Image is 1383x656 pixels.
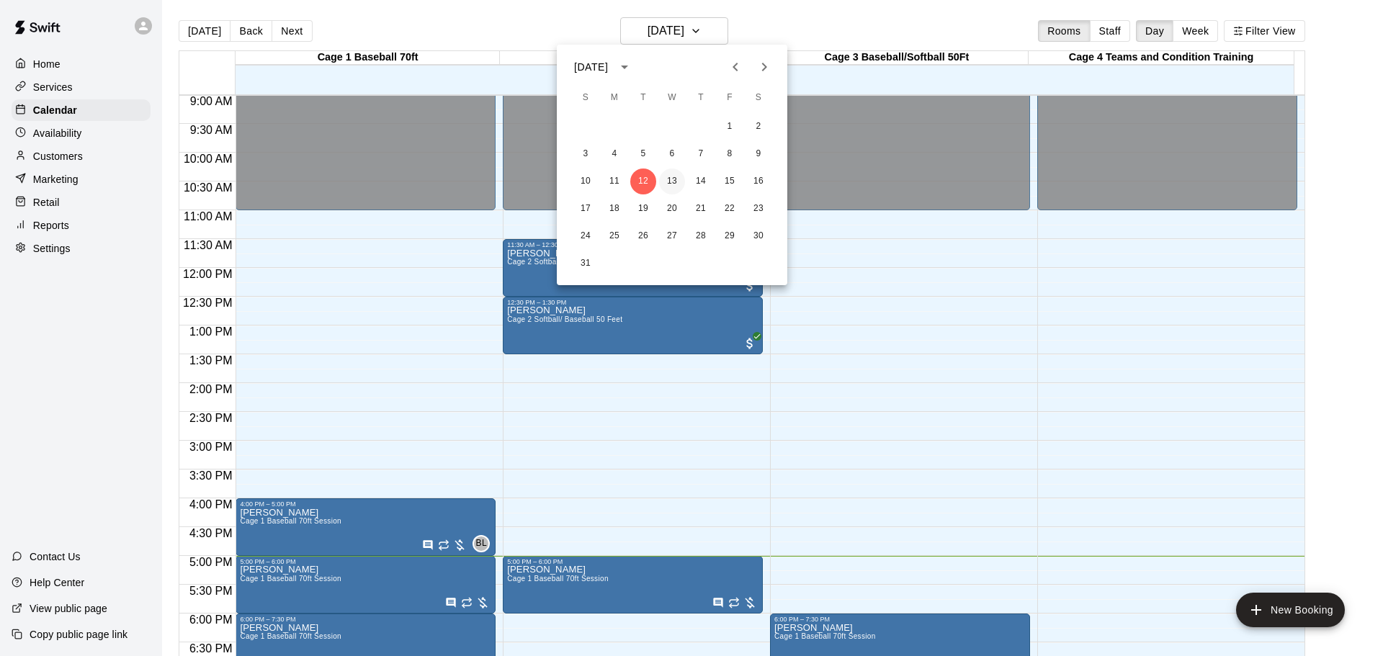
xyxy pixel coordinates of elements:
button: 14 [688,169,714,194]
button: 1 [717,114,743,140]
button: 20 [659,196,685,222]
button: 31 [573,251,599,277]
span: Sunday [573,84,599,112]
span: Saturday [746,84,771,112]
button: 21 [688,196,714,222]
button: 25 [601,223,627,249]
button: 16 [746,169,771,194]
button: Next month [750,53,779,81]
button: 12 [630,169,656,194]
button: 27 [659,223,685,249]
button: 2 [746,114,771,140]
button: 23 [746,196,771,222]
button: 22 [717,196,743,222]
span: Tuesday [630,84,656,112]
div: [DATE] [574,60,608,75]
button: 19 [630,196,656,222]
button: 30 [746,223,771,249]
button: 6 [659,141,685,167]
button: 15 [717,169,743,194]
span: Thursday [688,84,714,112]
button: 11 [601,169,627,194]
button: 7 [688,141,714,167]
button: 5 [630,141,656,167]
button: 17 [573,196,599,222]
button: Previous month [721,53,750,81]
button: 26 [630,223,656,249]
span: Wednesday [659,84,685,112]
button: 3 [573,141,599,167]
button: 29 [717,223,743,249]
button: calendar view is open, switch to year view [612,55,637,79]
button: 13 [659,169,685,194]
button: 8 [717,141,743,167]
button: 18 [601,196,627,222]
span: Monday [601,84,627,112]
button: 24 [573,223,599,249]
button: 9 [746,141,771,167]
span: Friday [717,84,743,112]
button: 10 [573,169,599,194]
button: 4 [601,141,627,167]
button: 28 [688,223,714,249]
